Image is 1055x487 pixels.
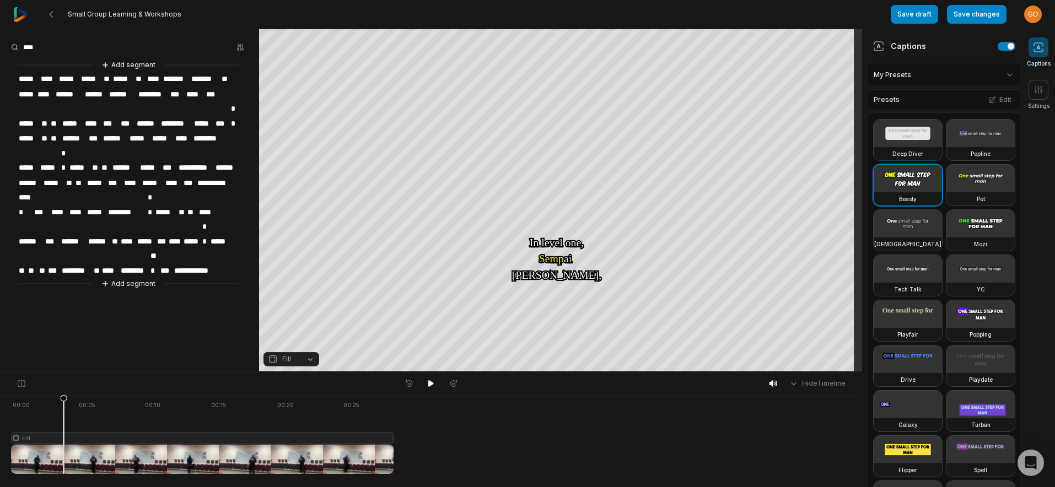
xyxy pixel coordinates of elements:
button: Fill [263,352,319,366]
h3: Playdate [969,375,993,384]
span: Settings [1028,102,1049,110]
div: My Presets [866,63,1022,87]
h3: Tech Talk [894,285,922,294]
span: Small Group Learning & Workshops [68,10,181,19]
h3: Flipper [898,466,917,474]
button: Settings [1028,80,1049,110]
h3: Playfair [897,330,918,339]
img: reap [13,7,28,22]
h3: Spell [974,466,987,474]
span: Captions [1027,59,1051,68]
div: Presets [866,89,1022,110]
h3: YC [977,285,985,294]
h3: Beasty [899,194,917,203]
h3: Popline [971,149,991,158]
h3: Galaxy [898,420,918,429]
div: Captions [873,40,926,52]
div: Open Intercom Messenger [1018,450,1044,476]
h3: Mozi [974,240,987,248]
button: Edit [985,93,1015,107]
h3: Deep Diver [892,149,923,158]
button: Add segment [99,59,158,71]
button: HideTimeline [785,375,849,392]
button: Add segment [99,278,158,290]
button: Save changes [947,5,1006,24]
h3: [DEMOGRAPHIC_DATA] [874,240,941,248]
h3: Popping [970,330,992,339]
button: Captions [1027,37,1051,68]
h3: Drive [901,375,916,384]
button: Save draft [891,5,938,24]
h3: Pet [977,194,985,203]
span: Fill [282,354,291,364]
h3: Turban [971,420,991,429]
